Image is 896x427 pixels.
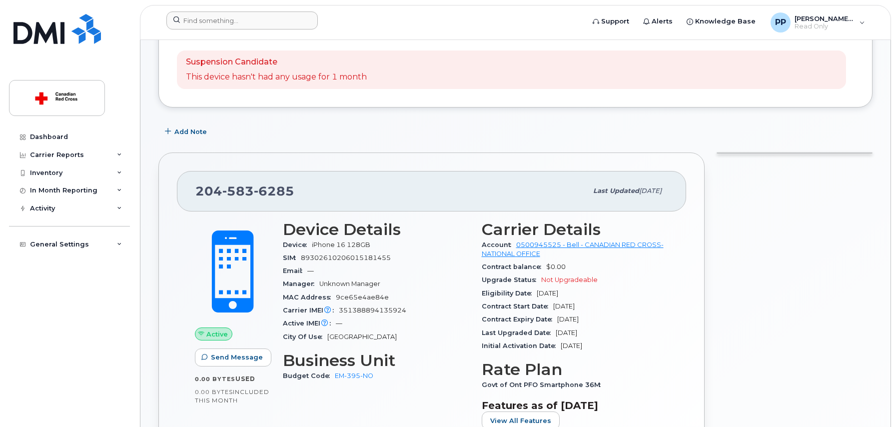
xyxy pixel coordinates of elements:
a: Alerts [636,11,680,31]
span: 351388894135924 [339,306,406,314]
span: Support [601,16,629,26]
span: Unknown Manager [319,280,380,287]
span: Carrier IMEI [283,306,339,314]
a: 0500945525 - Bell - CANADIAN RED CROSS- NATIONAL OFFICE [482,241,664,257]
a: Knowledge Base [680,11,763,31]
span: MAC Address [283,293,336,301]
span: Last Upgraded Date [482,329,556,336]
span: Manager [283,280,319,287]
span: 583 [222,183,254,198]
span: Initial Activation Date [482,342,561,349]
span: Contract balance [482,263,546,270]
span: Email [283,267,307,274]
span: — [336,319,342,327]
span: 204 [195,183,294,198]
a: EM-395-NO [335,372,373,379]
p: This device hasn't had any usage for 1 month [186,71,367,83]
h3: Carrier Details [482,220,669,238]
span: — [307,267,314,274]
span: Last updated [593,187,639,194]
span: SIM [283,254,301,261]
span: Active [206,329,228,339]
span: iPhone 16 128GB [312,241,370,248]
span: [GEOGRAPHIC_DATA] [327,333,397,340]
a: Support [586,11,636,31]
span: Upgrade Status [482,276,541,283]
span: used [235,375,255,382]
span: Account [482,241,516,248]
span: [DATE] [556,329,577,336]
span: View All Features [490,416,551,425]
span: [DATE] [557,315,579,323]
span: 0.00 Bytes [195,388,233,395]
span: Eligibility Date [482,289,537,297]
span: 6285 [254,183,294,198]
span: [PERSON_NAME] Panjavi [795,14,855,22]
p: Suspension Candidate [186,56,367,68]
span: [DATE] [561,342,582,349]
span: City Of Use [283,333,327,340]
span: Knowledge Base [695,16,756,26]
h3: Device Details [283,220,470,238]
h3: Rate Plan [482,360,669,378]
span: Device [283,241,312,248]
span: [DATE] [537,289,558,297]
span: 89302610206015181455 [301,254,391,261]
span: Contract Start Date [482,302,553,310]
input: Find something... [166,11,318,29]
span: Contract Expiry Date [482,315,557,323]
span: Govt of Ont PFO Smartphone 36M [482,381,606,388]
span: Read Only [795,22,855,30]
span: 0.00 Bytes [195,375,235,382]
span: PP [775,16,786,28]
span: $0.00 [546,263,566,270]
span: Send Message [211,352,263,362]
span: [DATE] [639,187,662,194]
span: Active IMEI [283,319,336,327]
button: Add Note [158,122,215,140]
span: Not Upgradeable [541,276,598,283]
span: Alerts [652,16,673,26]
h3: Business Unit [283,351,470,369]
span: Add Note [174,127,207,136]
span: [DATE] [553,302,575,310]
span: Budget Code [283,372,335,379]
button: Send Message [195,348,271,366]
h3: Features as of [DATE] [482,399,669,411]
div: Parvin Panjavi [764,12,872,32]
span: 9ce65e4ae84e [336,293,389,301]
